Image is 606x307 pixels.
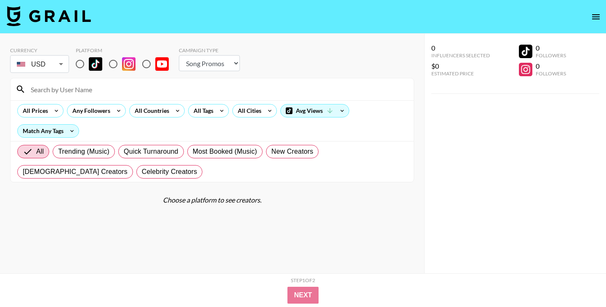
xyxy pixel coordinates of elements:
div: Estimated Price [431,70,490,77]
button: Next [287,287,319,304]
img: Instagram [122,57,136,71]
div: All Countries [130,104,171,117]
div: All Tags [189,104,215,117]
span: Trending (Music) [58,147,109,157]
div: Followers [536,52,566,59]
img: TikTok [89,57,102,71]
div: $0 [431,62,490,70]
div: Avg Views [281,104,349,117]
img: YouTube [155,57,169,71]
div: Match Any Tags [18,125,79,137]
div: Platform [76,47,175,53]
span: Quick Turnaround [124,147,178,157]
div: Step 1 of 2 [291,277,315,283]
iframe: Drift Widget Chat Controller [564,265,596,297]
button: open drawer [587,8,604,25]
div: Followers [536,70,566,77]
span: New Creators [271,147,314,157]
div: 0 [536,62,566,70]
div: All Cities [233,104,263,117]
span: Most Booked (Music) [193,147,257,157]
div: All Prices [18,104,50,117]
div: 0 [536,44,566,52]
span: All [36,147,44,157]
span: Celebrity Creators [142,167,197,177]
img: Grail Talent [7,6,91,26]
input: Search by User Name [26,83,409,96]
div: Campaign Type [179,47,240,53]
div: Influencers Selected [431,52,490,59]
div: Choose a platform to see creators. [10,196,414,204]
div: 0 [431,44,490,52]
div: Currency [10,47,69,53]
div: USD [12,57,67,72]
div: Any Followers [67,104,112,117]
span: [DEMOGRAPHIC_DATA] Creators [23,167,128,177]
